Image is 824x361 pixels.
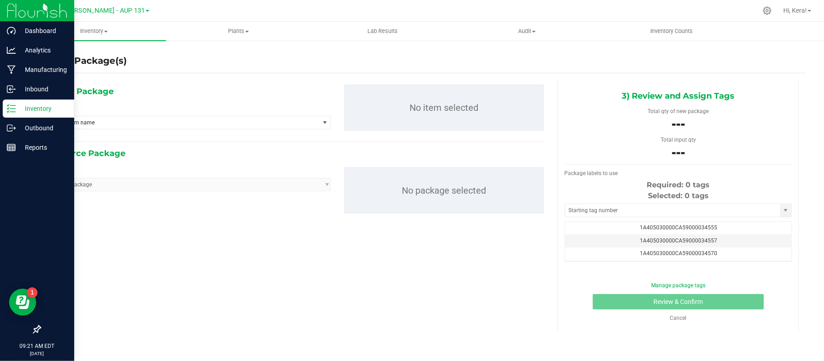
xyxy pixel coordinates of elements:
[648,108,709,114] span: Total qty of new package
[640,224,717,231] span: 1A405030000CA59000034555
[640,237,717,244] span: 1A405030000CA59000034557
[16,84,70,95] p: Inbound
[783,7,807,14] span: Hi, Kera!
[565,170,618,176] span: Package labels to use
[47,147,125,160] span: 2) Source Package
[319,116,330,129] span: select
[7,85,16,94] inline-svg: Inbound
[345,168,543,213] p: No package selected
[47,85,114,98] span: 1) New Package
[22,22,166,41] a: Inventory
[7,65,16,74] inline-svg: Manufacturing
[355,27,410,35] span: Lab Results
[622,89,734,103] span: 3) Review and Assign Tags
[780,204,791,217] span: select
[27,287,38,298] iframe: Resource center unread badge
[345,85,543,130] p: No item selected
[47,116,319,129] span: Type item name
[7,104,16,113] inline-svg: Inventory
[565,204,780,217] input: Starting tag number
[455,22,599,41] a: Audit
[593,294,764,309] button: Review & Confirm
[600,22,744,41] a: Inventory Counts
[310,22,455,41] a: Lab Results
[648,191,709,200] span: Selected: 0 tags
[16,103,70,114] p: Inventory
[672,145,685,160] span: ---
[670,315,686,321] a: Cancel
[35,7,145,14] span: Dragonfly [PERSON_NAME] - AUP 131
[16,142,70,153] p: Reports
[4,342,70,350] p: 09:21 AM EDT
[455,27,599,35] span: Audit
[40,54,127,67] h4: Create Package(s)
[16,45,70,56] p: Analytics
[9,289,36,316] iframe: Resource center
[640,250,717,256] span: 1A405030000CA59000034570
[22,27,166,35] span: Inventory
[672,117,685,131] span: ---
[638,27,705,35] span: Inventory Counts
[16,25,70,36] p: Dashboard
[7,26,16,35] inline-svg: Dashboard
[762,6,773,15] div: Manage settings
[7,143,16,152] inline-svg: Reports
[4,350,70,357] p: [DATE]
[16,123,70,133] p: Outbound
[16,64,70,75] p: Manufacturing
[166,22,310,41] a: Plants
[7,46,16,55] inline-svg: Analytics
[661,137,696,143] span: Total input qty
[7,123,16,133] inline-svg: Outbound
[647,180,710,189] span: Required: 0 tags
[651,282,705,289] a: Manage package tags
[167,27,310,35] span: Plants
